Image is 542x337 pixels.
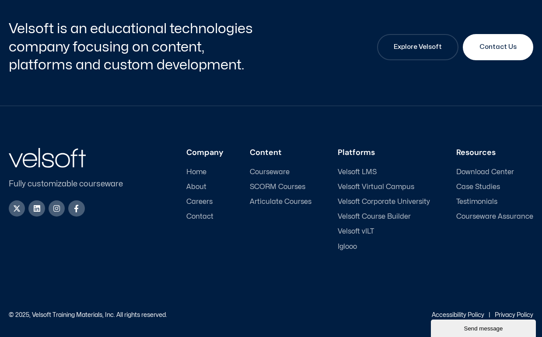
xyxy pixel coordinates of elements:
span: Explore Velsoft [394,42,442,52]
a: Velsoft Course Builder [338,213,430,221]
span: About [186,183,206,191]
a: Home [186,168,224,176]
a: Privacy Policy [495,312,533,318]
p: | [489,312,490,318]
a: About [186,183,224,191]
span: Velsoft LMS [338,168,377,176]
span: Contact Us [479,42,517,52]
span: Case Studies [456,183,500,191]
a: Velsoft vILT [338,227,430,236]
a: Courseware Assurance [456,213,533,221]
span: Careers [186,198,213,206]
p: Fully customizable courseware [9,178,137,190]
h2: Velsoft is an educational technologies company focusing on content, platforms and custom developm... [9,20,269,74]
iframe: chat widget [431,318,538,337]
a: Testimonials [456,198,533,206]
span: Download Center [456,168,514,176]
a: Courseware [250,168,311,176]
a: Velsoft LMS [338,168,430,176]
h3: Platforms [338,148,430,158]
span: Courseware [250,168,290,176]
a: SCORM Courses [250,183,311,191]
a: Accessibility Policy [432,312,484,318]
span: Testimonials [456,198,497,206]
p: © 2025, Velsoft Training Materials, Inc. All rights reserved. [9,312,167,318]
span: Velsoft vILT [338,227,374,236]
h3: Content [250,148,311,158]
a: Careers [186,198,224,206]
a: Iglooo [338,243,430,251]
a: Contact [186,213,224,221]
a: Download Center [456,168,533,176]
span: SCORM Courses [250,183,305,191]
a: Explore Velsoft [377,34,458,60]
a: Contact Us [463,34,533,60]
a: Case Studies [456,183,533,191]
span: Velsoft Virtual Campus [338,183,414,191]
a: Velsoft Corporate University [338,198,430,206]
span: Iglooo [338,243,357,251]
span: Contact [186,213,213,221]
h3: Resources [456,148,533,158]
span: Home [186,168,206,176]
span: Velsoft Course Builder [338,213,411,221]
a: Articulate Courses [250,198,311,206]
a: Velsoft Virtual Campus [338,183,430,191]
h3: Company [186,148,224,158]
